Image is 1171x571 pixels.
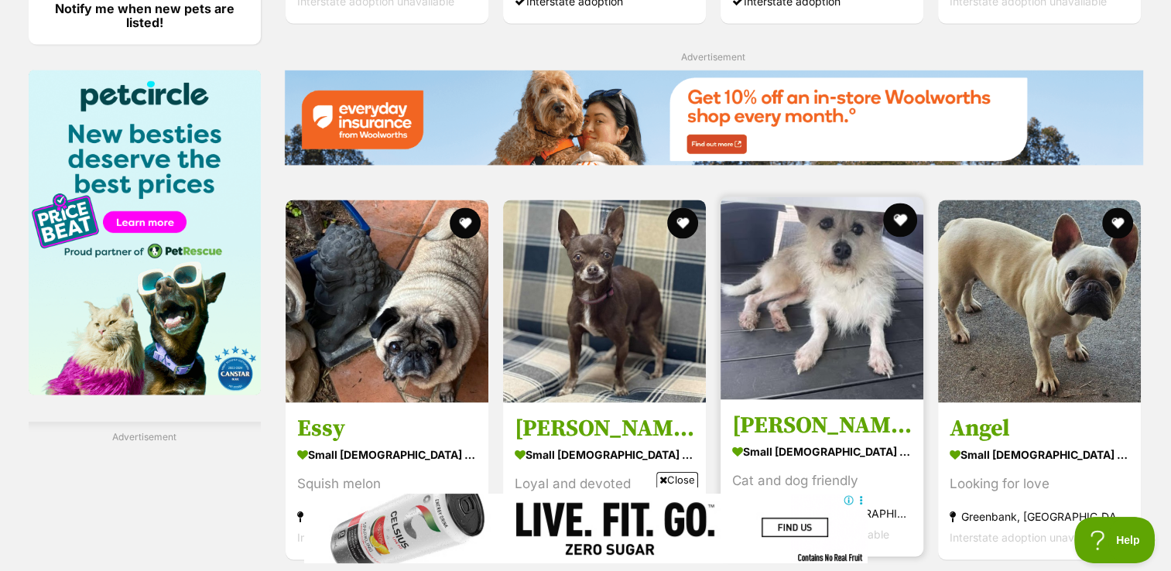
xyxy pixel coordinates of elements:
[515,413,694,443] h3: [PERSON_NAME]
[503,200,706,402] img: Lucy - Chihuahua Dog
[297,530,454,543] span: Interstate adoption unavailable
[450,207,481,238] button: favourite
[304,494,868,563] iframe: Advertisement
[950,505,1129,526] strong: Greenbank, [GEOGRAPHIC_DATA]
[515,443,694,465] strong: small [DEMOGRAPHIC_DATA] Dog
[681,51,745,63] span: Advertisement
[721,197,923,399] img: Jeffrey - Jack Russell Terrier Dog
[297,413,477,443] h3: Essy
[938,200,1141,402] img: Angel - French Bulldog
[883,203,917,237] button: favourite
[732,410,912,439] h3: [PERSON_NAME]
[515,473,694,494] div: Loyal and devoted
[503,402,706,559] a: [PERSON_NAME] small [DEMOGRAPHIC_DATA] Dog Loyal and devoted Kingaroy, QLD Interstate adoption un...
[286,402,488,559] a: Essy small [DEMOGRAPHIC_DATA] Dog Squish melon Hillcrest, [GEOGRAPHIC_DATA] Interstate adoption u...
[1074,517,1156,563] iframe: Help Scout Beacon - Open
[297,505,477,526] strong: Hillcrest, [GEOGRAPHIC_DATA]
[297,443,477,465] strong: small [DEMOGRAPHIC_DATA] Dog
[667,207,698,238] button: favourite
[732,470,912,491] div: Cat and dog friendly
[1103,207,1134,238] button: favourite
[938,402,1141,559] a: Angel small [DEMOGRAPHIC_DATA] Dog Looking for love Greenbank, [GEOGRAPHIC_DATA] Interstate adopt...
[284,70,1143,168] a: Everyday Insurance promotional banner
[732,439,912,462] strong: small [DEMOGRAPHIC_DATA] Dog
[656,472,698,487] span: Close
[950,413,1129,443] h3: Angel
[950,473,1129,494] div: Looking for love
[297,473,477,494] div: Squish melon
[284,70,1143,165] img: Everyday Insurance promotional banner
[29,70,261,395] img: Pet Circle promo banner
[950,443,1129,465] strong: small [DEMOGRAPHIC_DATA] Dog
[950,530,1107,543] span: Interstate adoption unavailable
[286,200,488,402] img: Essy - Pug Dog
[721,398,923,556] a: [PERSON_NAME] small [DEMOGRAPHIC_DATA] Dog Cat and dog friendly Upper Coomera, [GEOGRAPHIC_DATA] ...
